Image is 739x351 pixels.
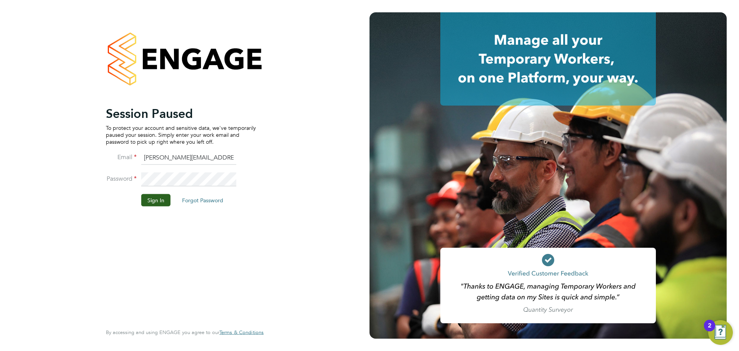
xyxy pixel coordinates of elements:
input: Enter your work email... [141,151,236,165]
h2: Session Paused [106,106,256,121]
button: Forgot Password [176,194,229,206]
p: To protect your account and sensitive data, we've temporarily paused your session. Simply enter y... [106,124,256,145]
a: Terms & Conditions [219,329,264,336]
button: Sign In [141,194,171,206]
label: Password [106,175,137,183]
button: Open Resource Center, 2 new notifications [708,320,733,345]
div: 2 [708,326,711,336]
label: Email [106,153,137,161]
span: By accessing and using ENGAGE you agree to our [106,329,264,336]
